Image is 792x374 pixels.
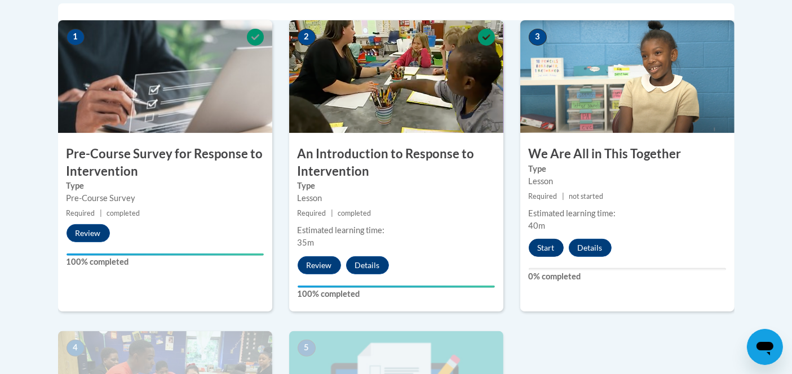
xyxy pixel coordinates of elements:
div: Lesson [298,192,495,204]
span: 4 [67,340,85,357]
div: Estimated learning time: [298,224,495,237]
span: 3 [529,29,547,46]
button: Review [298,256,341,274]
div: Pre-Course Survey [67,192,264,204]
label: Type [529,163,726,175]
button: Start [529,239,564,257]
span: 35m [298,238,315,247]
button: Details [346,256,389,274]
label: Type [67,180,264,192]
span: Required [67,209,95,217]
label: 100% completed [298,288,495,300]
span: not started [569,192,603,201]
span: | [562,192,564,201]
iframe: Button to launch messaging window, conversation in progress [747,329,783,365]
button: Review [67,224,110,242]
span: completed [338,209,371,217]
div: Estimated learning time: [529,207,726,220]
span: completed [107,209,140,217]
span: | [100,209,102,217]
span: Required [529,192,558,201]
span: 40m [529,221,546,230]
h3: Pre-Course Survey for Response to Intervention [58,145,272,180]
div: Your progress [67,253,264,256]
h3: An Introduction to Response to Intervention [289,145,503,180]
label: 100% completed [67,256,264,268]
span: 5 [298,340,316,357]
div: Lesson [529,175,726,188]
span: 2 [298,29,316,46]
label: Type [298,180,495,192]
img: Course Image [520,20,735,133]
div: Your progress [298,286,495,288]
span: Required [298,209,326,217]
span: | [331,209,333,217]
span: 1 [67,29,85,46]
h3: We Are All in This Together [520,145,735,163]
img: Course Image [289,20,503,133]
button: Details [569,239,612,257]
img: Course Image [58,20,272,133]
label: 0% completed [529,270,726,283]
